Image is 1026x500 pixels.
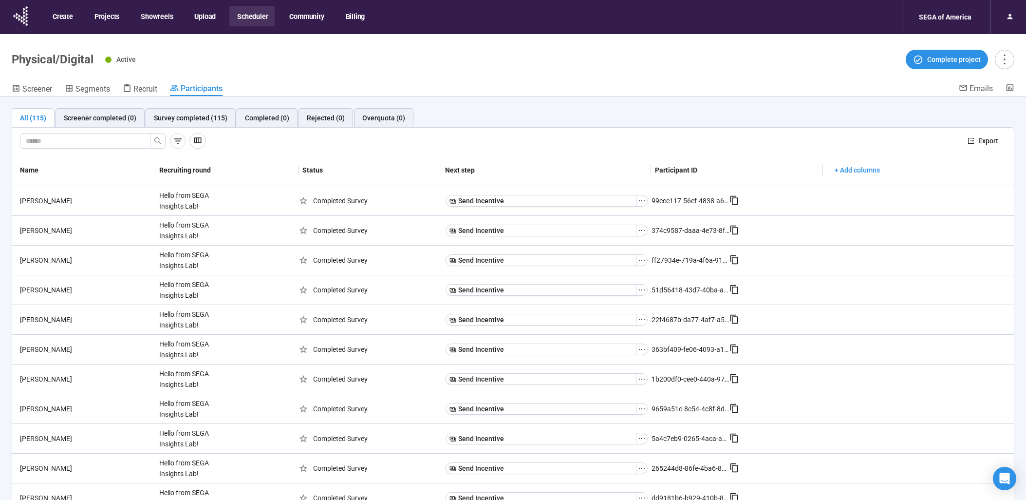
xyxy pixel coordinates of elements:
[298,154,442,186] th: Status
[827,162,888,178] button: + Add columns
[155,275,228,305] div: Hello from SEGA Insights Lab!
[45,6,80,26] button: Create
[133,6,180,26] button: Showreels
[906,50,988,69] button: Complete project
[638,197,646,205] span: ellipsis
[16,225,155,236] div: [PERSON_NAME]
[636,433,648,444] button: ellipsis
[154,113,227,123] div: Survey completed (115)
[22,84,52,94] span: Screener
[16,404,155,414] div: [PERSON_NAME]
[298,404,442,414] div: Completed Survey
[155,394,228,423] div: Hello from SEGA Insights Lab!
[338,6,372,26] button: Billing
[638,435,646,442] span: ellipsis
[16,344,155,355] div: [PERSON_NAME]
[155,305,228,334] div: Hello from SEGA Insights Lab!
[652,285,729,295] div: 51d56418-43d7-40ba-a9d3-54bd025e6432
[298,344,442,355] div: Completed Survey
[651,154,823,186] th: Participant ID
[636,225,648,236] button: ellipsis
[16,433,155,444] div: [PERSON_NAME]
[638,346,646,353] span: ellipsis
[638,464,646,472] span: ellipsis
[446,314,636,326] button: Send Incentive
[307,113,345,123] div: Rejected (0)
[133,84,157,94] span: Recruit
[652,433,729,444] div: 5a4c7eb9-0265-4aca-a7e0-e7b7b2ad51fd
[155,424,228,453] div: Hello from SEGA Insights Lab!
[229,6,275,26] button: Scheduler
[16,285,155,295] div: [PERSON_NAME]
[458,314,504,325] span: Send Incentive
[16,463,155,474] div: [PERSON_NAME]
[446,462,636,474] button: Send Incentive
[636,462,648,474] button: ellipsis
[446,225,636,236] button: Send Incentive
[458,285,504,295] span: Send Incentive
[298,433,442,444] div: Completed Survey
[155,246,228,275] div: Hello from SEGA Insights Lab!
[298,285,442,295] div: Completed Survey
[638,375,646,383] span: ellipsis
[652,463,729,474] div: 265244d8-86fe-4ba6-89b1-7fa127c65733
[652,225,729,236] div: 374c9587-daaa-4e73-8faf-654fdc998287
[64,113,136,123] div: Screener completed (0)
[187,6,223,26] button: Upload
[998,53,1011,66] span: more
[12,154,155,186] th: Name
[181,84,223,93] span: Participants
[913,8,977,26] div: SEGA of America
[245,113,289,123] div: Completed (0)
[636,314,648,326] button: ellipsis
[638,227,646,234] span: ellipsis
[16,374,155,385] div: [PERSON_NAME]
[446,254,636,266] button: Send Incentive
[960,133,1006,149] button: exportExport
[12,53,93,66] h1: Physical/Digital
[123,83,157,96] a: Recruit
[458,404,504,414] span: Send Incentive
[636,284,648,296] button: ellipsis
[652,404,729,414] div: 9659a51c-8c54-4c8f-8d91-e785db3a7bb0
[446,433,636,444] button: Send Incentive
[155,454,228,483] div: Hello from SEGA Insights Lab!
[446,373,636,385] button: Send Incentive
[155,186,228,215] div: Hello from SEGA Insights Lab!
[446,403,636,415] button: Send Incentive
[298,225,442,236] div: Completed Survey
[652,374,729,385] div: 1b200df0-cee0-440a-97d4-546d953e61a0
[155,335,228,364] div: Hello from SEGA Insights Lab!
[458,255,504,266] span: Send Incentive
[155,154,298,186] th: Recruiting round
[458,344,504,355] span: Send Incentive
[155,365,228,394] div: Hello from SEGA Insights Lab!
[652,344,729,355] div: 363bf409-fe06-4093-a130-56b82947f571
[116,56,136,63] span: Active
[75,84,110,94] span: Segments
[298,463,442,474] div: Completed Survey
[298,314,442,325] div: Completed Survey
[638,256,646,264] span: ellipsis
[993,467,1016,490] div: Open Intercom Messenger
[441,154,651,186] th: Next step
[446,344,636,355] button: Send Incentive
[65,83,110,96] a: Segments
[16,314,155,325] div: [PERSON_NAME]
[281,6,331,26] button: Community
[636,195,648,207] button: ellipsis
[87,6,126,26] button: Projects
[652,314,729,325] div: 22f4687b-da77-4af7-a5da-b5a44320fd4b
[652,195,729,206] div: 99ecc117-56ef-4838-a62d-e99519a48e3b
[16,255,155,266] div: [PERSON_NAME]
[154,137,162,145] span: search
[638,405,646,413] span: ellipsis
[835,165,880,175] span: + Add columns
[12,83,52,96] a: Screener
[362,113,405,123] div: Overquota (0)
[458,195,504,206] span: Send Incentive
[636,403,648,415] button: ellipsis
[155,216,228,245] div: Hello from SEGA Insights Lab!
[298,374,442,385] div: Completed Survey
[458,374,504,385] span: Send Incentive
